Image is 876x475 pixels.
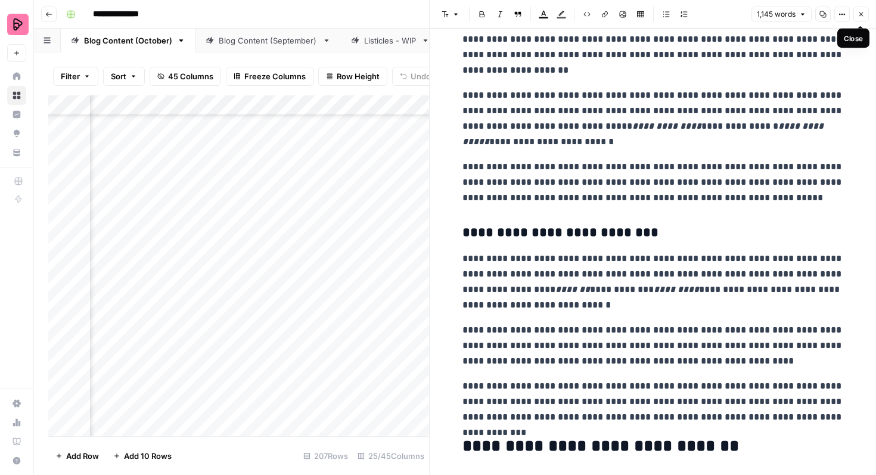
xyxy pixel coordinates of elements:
[61,29,195,52] a: Blog Content (October)
[7,394,26,413] a: Settings
[392,67,439,86] button: Undo
[411,70,431,82] span: Undo
[7,143,26,162] a: Your Data
[7,14,29,35] img: Preply Logo
[299,446,353,465] div: 207 Rows
[66,450,99,462] span: Add Row
[111,70,126,82] span: Sort
[337,70,380,82] span: Row Height
[106,446,179,465] button: Add 10 Rows
[7,432,26,451] a: Learning Hub
[103,67,145,86] button: Sort
[244,70,306,82] span: Freeze Columns
[53,67,98,86] button: Filter
[84,35,172,46] div: Blog Content (October)
[364,35,417,46] div: Listicles - WIP
[318,67,387,86] button: Row Height
[61,70,80,82] span: Filter
[48,446,106,465] button: Add Row
[150,67,221,86] button: 45 Columns
[7,10,26,39] button: Workspace: Preply
[195,29,341,52] a: Blog Content (September)
[7,67,26,86] a: Home
[7,451,26,470] button: Help + Support
[341,29,440,52] a: Listicles - WIP
[124,450,172,462] span: Add 10 Rows
[7,105,26,124] a: Insights
[7,413,26,432] a: Usage
[7,124,26,143] a: Opportunities
[226,67,313,86] button: Freeze Columns
[219,35,318,46] div: Blog Content (September)
[7,86,26,105] a: Browse
[757,9,796,20] span: 1,145 words
[353,446,429,465] div: 25/45 Columns
[751,7,812,22] button: 1,145 words
[844,33,863,44] div: Close
[168,70,213,82] span: 45 Columns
